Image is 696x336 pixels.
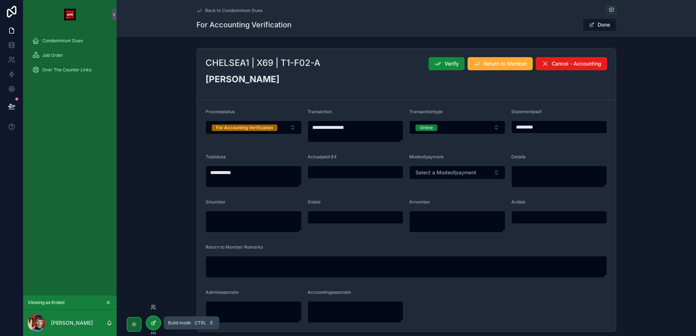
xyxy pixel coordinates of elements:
p: [PERSON_NAME] [51,319,93,327]
span: Sinumber [206,199,226,205]
h2: CHELSEA1 | X69 | T1-F02-A [206,57,320,69]
span: Ctrl [194,319,207,327]
button: Done [583,18,616,31]
div: scrollable content [23,29,117,86]
span: Details [511,154,525,159]
span: Statementasof [511,109,542,114]
span: Arnumber [409,199,430,205]
a: Condominium Dues [28,34,112,47]
span: Over The Counter Links [42,67,91,73]
button: Select Button [409,120,505,134]
a: Back to Condominium Dues [196,8,262,13]
span: Adminassociate [206,289,239,295]
img: App logo [64,9,76,20]
span: Totaldues [206,154,226,159]
a: Job Order [28,49,112,62]
span: Return to Member [484,60,527,67]
button: Cancel - Accounting [536,57,607,70]
span: Ardate [511,199,525,205]
span: Cancel - Accounting [552,60,601,67]
button: Select Button [409,166,505,179]
span: Job Order [42,52,63,58]
span: Build mode [168,320,191,326]
span: Return to Member Remarks [206,244,263,250]
span: Verify [445,60,459,67]
span: Transactiontype [409,109,443,114]
span: Accountingassociate [308,289,351,295]
span: Transaction [308,109,332,114]
span: Viewing as Kristel [28,300,64,305]
button: Select Button [206,120,302,134]
span: Modeofpayment [409,154,443,159]
span: Select a Modeofpayment [415,169,476,176]
span: Sidate [308,199,321,205]
button: Return to Member [468,57,533,70]
div: For Accounting Verification [216,124,273,131]
a: Over The Counter Links [28,63,112,76]
span: Actualpaid 84 [308,154,337,159]
span: E [208,320,214,326]
h2: [PERSON_NAME] [206,73,607,85]
span: Condominium Dues [42,38,83,44]
div: Online [420,124,433,131]
button: Verify [429,57,465,70]
span: Processstatus [206,109,235,114]
h1: For Accounting Verification [196,20,292,30]
span: Back to Condominium Dues [205,8,262,13]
